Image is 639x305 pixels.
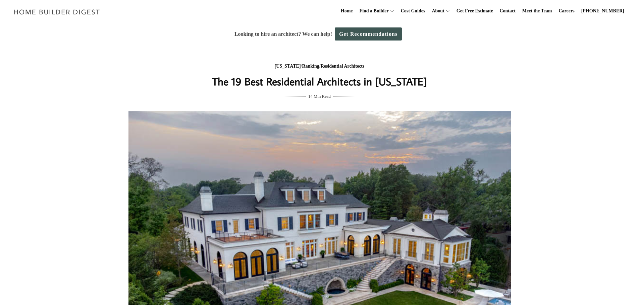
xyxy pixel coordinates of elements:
a: Get Recommendations [335,27,402,41]
a: Find a Builder [357,0,389,22]
h1: The 19 Best Residential Architects in [US_STATE] [186,73,454,89]
a: Cost Guides [398,0,428,22]
a: Ranking [302,64,319,69]
a: Contact [497,0,518,22]
div: / / [186,62,454,71]
a: Meet the Team [520,0,555,22]
a: Careers [556,0,577,22]
span: 14 Min Read [308,93,331,100]
a: Home [338,0,356,22]
a: About [429,0,444,22]
a: Residential Architects [321,64,365,69]
a: [PHONE_NUMBER] [579,0,627,22]
a: [US_STATE] [275,64,301,69]
a: Get Free Estimate [454,0,496,22]
img: Home Builder Digest [11,5,103,18]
